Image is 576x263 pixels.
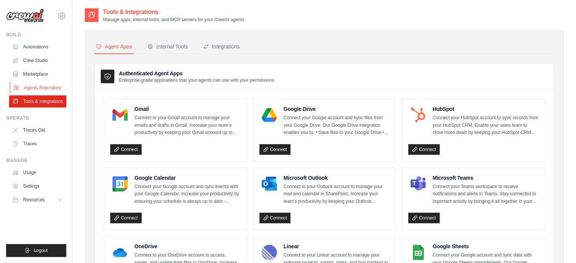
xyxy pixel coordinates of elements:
[432,243,539,250] h4: Google Sheets
[432,114,539,137] p: Connect your HubSpot account to sync records from your HubSpot CRM. Enable your sales team to clo...
[284,183,390,205] p: Connect to your Outlook account to manage your mail and calendar in SharePoint. Increase your tea...
[146,40,189,54] button: Internal Tools
[94,40,134,54] button: Agent Apps
[34,247,48,254] span: Logout
[432,183,539,205] p: Connect your Teams workspace to receive notifications and alerts in Teams. Stay connected to impo...
[259,213,291,223] a: Connect
[23,197,45,203] span: Resources
[134,183,240,205] p: Connect your Google account and sync events with your Google Calendar. Increase your productivity...
[112,107,128,123] img: Gmail Logo
[134,243,240,250] h4: OneDrive
[201,40,241,54] button: Integrations
[284,174,390,182] h4: Microsoft Outlook
[9,54,66,67] a: Crew Studio
[112,176,128,191] img: Google Calendar Logo
[134,114,240,137] p: Connect to your Gmail account to manage your emails and drafts in Gmail. Increase your team’s pro...
[411,245,426,260] img: Google Sheets Logo
[9,95,66,107] a: Tools & Integrations
[103,17,244,23] p: Manage apps, internal tools, and MCP servers for your CrewAI agents
[408,213,440,223] a: Connect
[203,43,240,50] div: Integrations
[411,107,426,123] img: HubSpot Logo
[9,167,66,179] a: Usage
[134,105,240,113] h4: Gmail
[262,107,277,123] img: Google Drive Logo
[9,124,66,136] a: Traces Old
[9,41,66,53] a: Automations
[9,180,66,192] a: Settings
[6,157,66,163] div: Manage
[259,144,291,155] a: Connect
[284,114,390,137] p: Connect your Google account and sync files from your Google Drive. Our Google Drive integration e...
[408,144,440,155] a: Connect
[6,9,44,23] img: Logo
[6,115,66,121] div: Operate
[6,32,66,38] div: Build
[10,82,67,94] a: Agents Repository
[262,245,277,260] img: Linear Logo
[110,213,142,223] a: Connect
[119,70,274,77] h3: Authenticated Agent Apps
[147,43,188,50] div: Internal Tools
[110,144,142,155] a: Connect
[432,105,539,113] h4: HubSpot
[119,77,274,83] p: Enterprise-grade applications that your agents can use with your permissions
[134,174,240,182] h4: Google Calendar
[103,8,244,17] h2: Tools & Integrations
[262,176,277,191] img: Microsoft Outlook Logo
[9,138,66,150] a: Traces
[9,194,66,206] button: Resources
[432,174,539,182] h4: Microsoft Teams
[6,244,66,257] button: Logout
[411,176,426,191] img: Microsoft Teams Logo
[96,43,132,50] div: Agent Apps
[284,243,390,250] h4: Linear
[112,245,128,260] img: OneDrive Logo
[284,105,390,113] h4: Google Drive
[9,68,66,80] a: Marketplace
